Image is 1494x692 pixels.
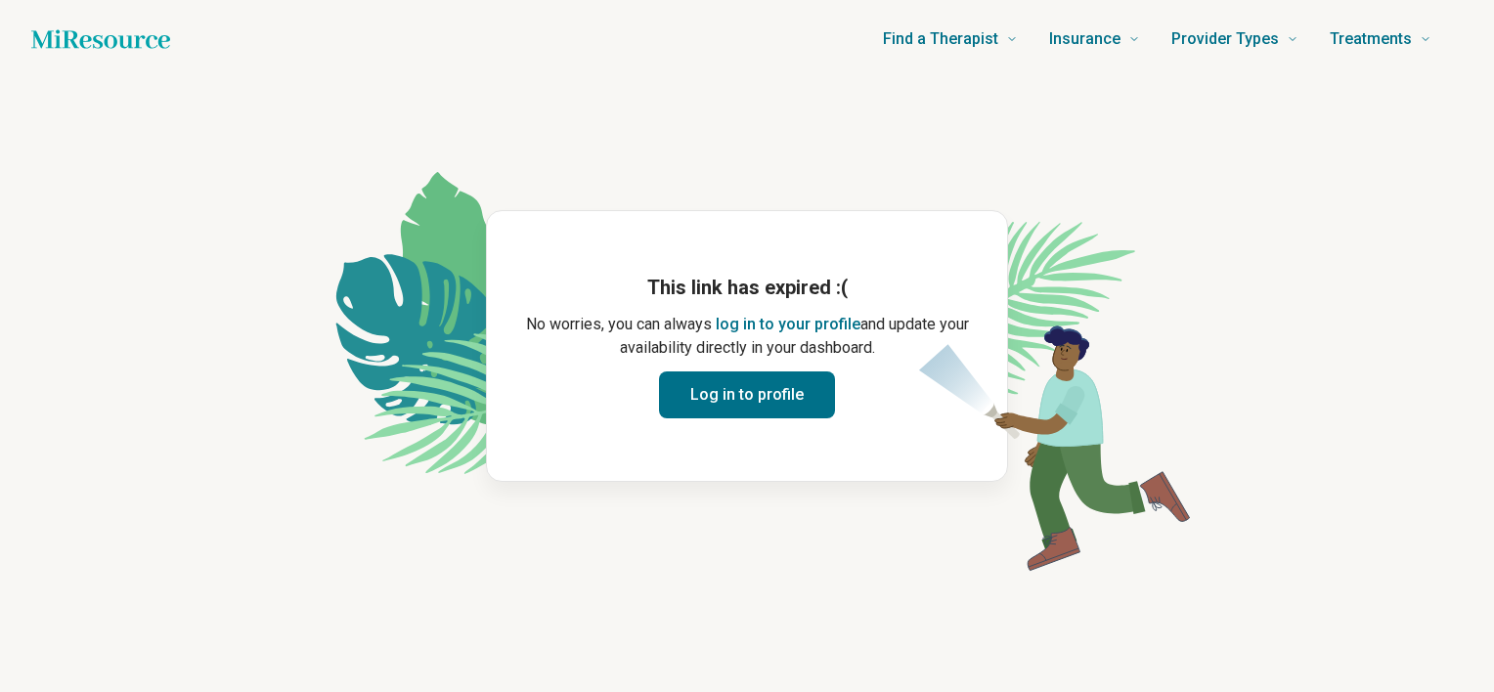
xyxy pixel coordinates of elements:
[883,25,998,53] span: Find a Therapist
[31,20,170,59] a: Home page
[518,274,976,301] h1: This link has expired :(
[1171,25,1279,53] span: Provider Types
[1049,25,1120,53] span: Insurance
[659,371,835,418] button: Log in to profile
[518,313,976,360] p: No worries, you can always and update your availability directly in your dashboard.
[1330,25,1412,53] span: Treatments
[716,313,860,336] button: log in to your profile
